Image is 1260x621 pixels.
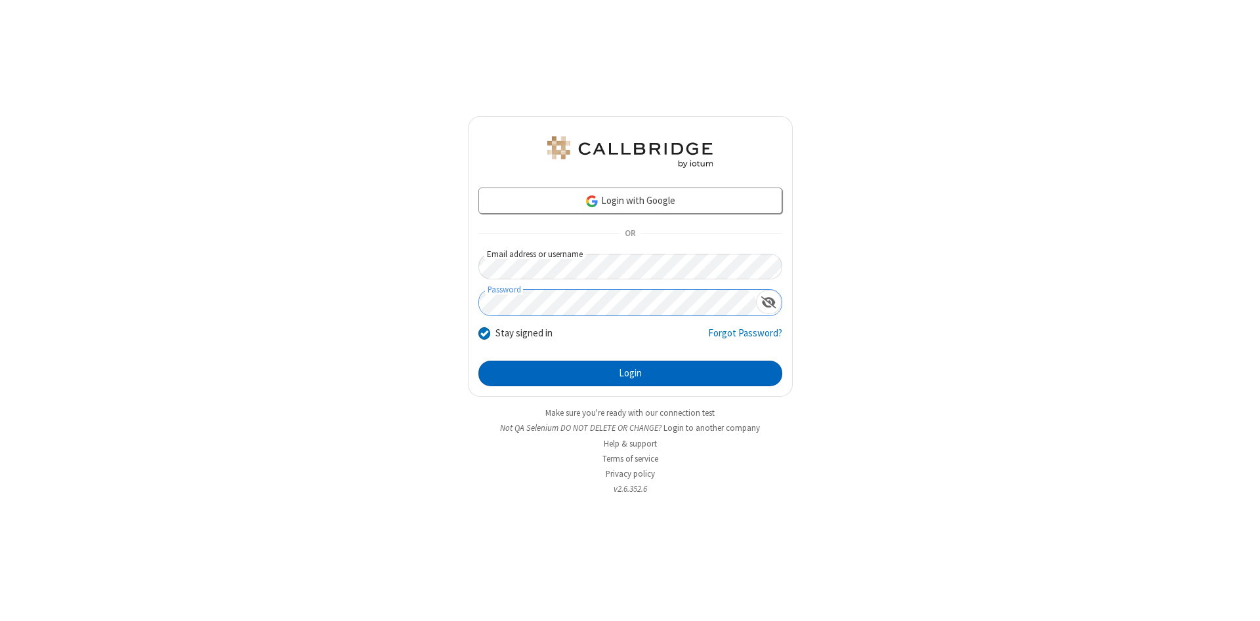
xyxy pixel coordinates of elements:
img: QA Selenium DO NOT DELETE OR CHANGE [545,136,715,168]
label: Stay signed in [495,326,553,341]
a: Make sure you're ready with our connection test [545,407,715,418]
li: Not QA Selenium DO NOT DELETE OR CHANGE? [468,422,793,434]
input: Password [479,290,756,315]
img: google-icon.png [585,194,599,209]
span: OR [619,225,640,243]
button: Login [478,361,782,387]
button: Login to another company [663,422,760,434]
a: Privacy policy [606,468,655,479]
a: Login with Google [478,188,782,214]
a: Forgot Password? [708,326,782,351]
li: v2.6.352.6 [468,483,793,495]
iframe: Chat [1227,587,1250,612]
a: Help & support [604,438,657,449]
div: Show password [756,290,782,314]
a: Terms of service [602,453,658,464]
input: Email address or username [478,254,782,279]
